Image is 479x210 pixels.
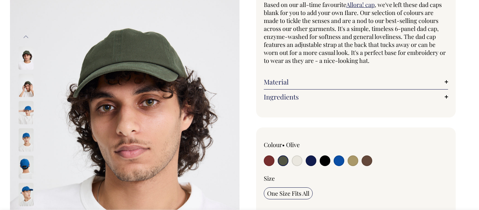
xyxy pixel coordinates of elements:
span: One Size Fits All [267,189,309,197]
a: Ingredients [264,93,448,101]
span: , we've left these dad caps blank for you to add your own flare. Our selection of colours are mad... [264,1,446,65]
img: olive [19,74,34,97]
label: Olive [286,141,300,149]
input: One Size Fits All [264,187,313,199]
img: worker-blue [19,183,34,206]
a: Material [264,78,448,86]
img: worker-blue [19,155,34,179]
div: Colour [264,141,338,149]
a: Allora! cap [346,1,375,9]
img: worker-blue [19,101,34,124]
span: • [282,141,285,149]
button: Previous [21,30,31,45]
div: Size [264,174,448,182]
span: Based on our all-time favourite [264,1,346,9]
img: olive [19,46,34,70]
img: worker-blue [19,128,34,151]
